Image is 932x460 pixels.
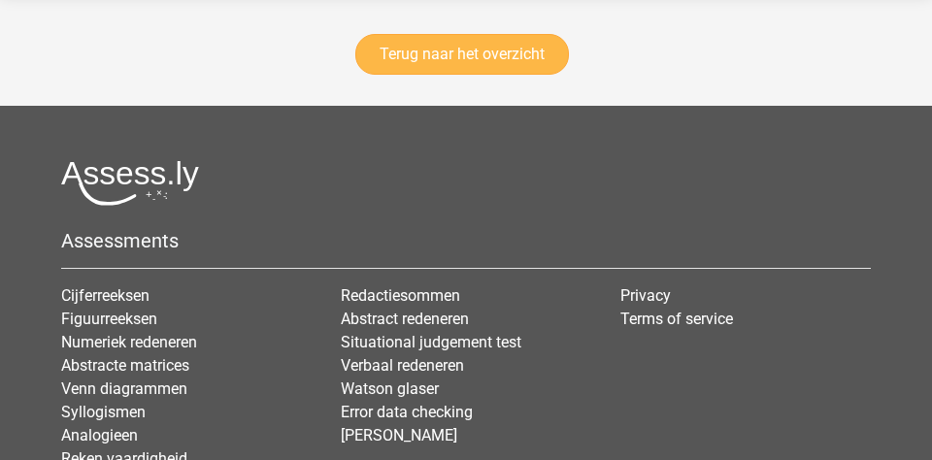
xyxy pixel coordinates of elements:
a: Abstract redeneren [341,310,469,328]
img: Assessly logo [61,160,199,206]
a: Syllogismen [61,403,146,421]
a: Cijferreeksen [61,286,150,305]
a: Error data checking [341,403,473,421]
a: Watson glaser [341,379,439,398]
a: Venn diagrammen [61,379,187,398]
a: Privacy [620,286,671,305]
a: Terms of service [620,310,733,328]
a: Verbaal redeneren [341,356,464,375]
a: Situational judgement test [341,333,521,351]
a: Terug naar het overzicht [355,34,569,75]
a: [PERSON_NAME] [341,426,457,444]
a: Numeriek redeneren [61,333,197,351]
h5: Assessments [61,229,871,252]
a: Analogieen [61,426,138,444]
a: Figuurreeksen [61,310,157,328]
a: Redactiesommen [341,286,460,305]
a: Abstracte matrices [61,356,189,375]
